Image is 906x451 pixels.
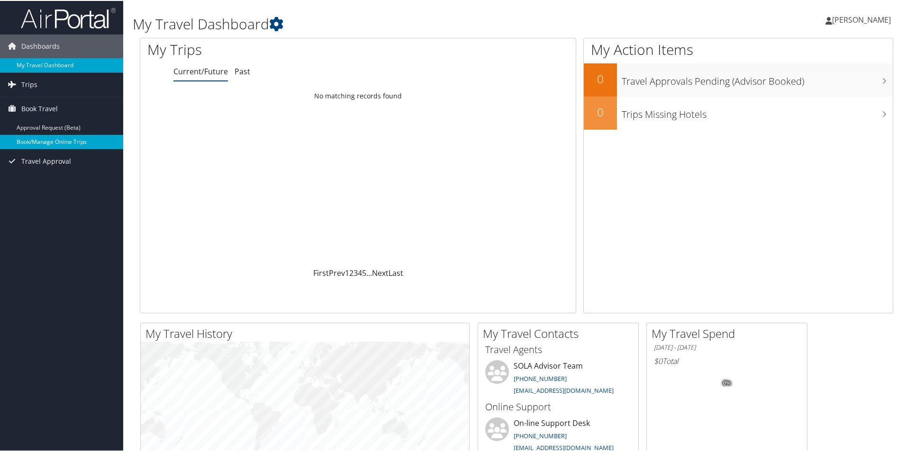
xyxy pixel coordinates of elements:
a: Prev [329,267,345,277]
h1: My Travel Dashboard [133,13,644,33]
a: Last [389,267,403,277]
a: [PERSON_NAME] [825,5,900,33]
img: airportal-logo.png [21,6,116,28]
a: First [313,267,329,277]
a: Current/Future [173,65,228,76]
h2: My Travel History [145,325,469,341]
a: [PHONE_NUMBER] [514,431,567,439]
h2: My Travel Contacts [483,325,638,341]
h6: [DATE] - [DATE] [654,342,800,351]
h3: Travel Approvals Pending (Advisor Booked) [622,69,893,87]
td: No matching records found [140,87,576,104]
h2: 0 [584,103,617,119]
a: 4 [358,267,362,277]
span: … [366,267,372,277]
h3: Online Support [485,399,631,413]
h1: My Trips [147,39,387,59]
a: 0Travel Approvals Pending (Advisor Booked) [584,62,893,96]
a: [EMAIL_ADDRESS][DOMAIN_NAME] [514,385,614,394]
a: [PHONE_NUMBER] [514,373,567,382]
span: $0 [654,355,662,365]
a: 5 [362,267,366,277]
a: Past [235,65,250,76]
span: Travel Approval [21,149,71,172]
a: 2 [349,267,353,277]
span: Trips [21,72,37,96]
a: 3 [353,267,358,277]
a: 0Trips Missing Hotels [584,96,893,129]
h3: Travel Agents [485,342,631,355]
h2: 0 [584,70,617,86]
span: [PERSON_NAME] [832,14,891,24]
h2: My Travel Spend [652,325,807,341]
h1: My Action Items [584,39,893,59]
li: SOLA Advisor Team [480,359,636,398]
a: Next [372,267,389,277]
a: 1 [345,267,349,277]
h3: Trips Missing Hotels [622,102,893,120]
span: Book Travel [21,96,58,120]
a: [EMAIL_ADDRESS][DOMAIN_NAME] [514,442,614,451]
tspan: 0% [723,380,731,385]
h6: Total [654,355,800,365]
span: Dashboards [21,34,60,57]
